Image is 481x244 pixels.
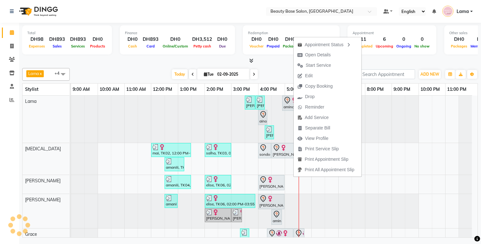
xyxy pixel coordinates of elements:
span: Edit [305,72,313,79]
div: ainora, TK10, 04:00 PM-04:20 PM, eyebrow [259,111,267,124]
a: 3:00 PM [231,85,251,94]
span: [PERSON_NAME] [25,197,61,203]
a: 9:00 PM [392,85,412,94]
div: mai, TK02, 12:00 PM-01:30 PM, Blowdry Wavy [152,144,190,156]
span: Voucher [248,44,265,48]
div: ainora, TK10, 05:20 PM-05:45 PM, Foot massage [294,229,304,243]
a: 4:00 PM [258,85,278,94]
span: Reminder [305,104,324,110]
div: Appointment Status [294,39,361,50]
span: Grace [25,231,37,237]
img: printall.png [297,167,302,172]
div: amaniii, TK04, 12:30 PM-01:15 PM, Blowdry classic [165,158,184,170]
div: DH0 [299,36,319,43]
span: Services [69,44,87,48]
input: Search Appointment [360,69,415,79]
span: Tue [202,72,215,77]
div: amaniii, TK04, 12:30 PM-01:00 PM, normal color [165,195,177,207]
span: Due [218,44,227,48]
span: Lama [28,71,39,76]
span: Print All Appointment Slip [305,166,354,173]
span: Upcoming [374,44,395,48]
a: 8:00 PM [365,85,385,94]
div: elise, TK06, 02:00 PM-03:55 PM, Spa Pedicure,Gelish Removal,Foot massage [205,195,255,207]
img: apt_status.png [297,42,302,47]
div: DH0 [281,36,299,43]
div: DH893 [68,36,88,43]
div: amina, TK08, 04:55 PM-05:40 PM, Blowdry classic [283,97,302,110]
div: Appointment [353,30,431,36]
div: amaniii, TK04, 12:30 PM-01:30 PM, Spa Manicure [165,176,190,188]
div: ainora, TK10, 04:20 PM-05:20 PM, Spa Pedicure [268,229,293,243]
div: salha, TK03, 02:00 PM-03:00 PM, Blowdry Wavy [205,144,231,156]
div: DH98 [27,36,47,43]
span: Add Service [305,114,328,121]
span: Ongoing [395,44,413,48]
div: [PERSON_NAME], TK01, 04:30 PM-05:30 PM, Roots [272,144,297,157]
a: x [39,71,42,76]
div: DH0 [449,36,469,43]
div: DH0 [125,36,140,43]
span: No show [413,44,431,48]
div: amina, TK08, 04:30 PM-04:55 PM, gelish color [272,210,281,224]
span: Prepaid [265,44,281,48]
span: Copy Booking [305,83,333,90]
span: Packages [449,44,469,48]
div: DH0 [161,36,190,43]
span: ADD NEW [420,72,439,77]
span: Lama [25,98,36,104]
div: DH893 [140,36,161,43]
span: Petty cash [192,44,213,48]
div: [PERSON_NAME] new, TK09, 03:30 PM-03:55 PM, trim with bangs [245,97,255,109]
div: [PERSON_NAME] new, TK09, 03:55 PM-04:15 PM, eyebrow [256,97,264,109]
span: Print Appointment Slip [305,156,348,163]
div: DH3,512 [190,36,215,43]
div: [PERSON_NAME], TK01, 04:00 PM-05:00 PM, Spa Manicure [259,176,284,189]
img: Lama [442,6,453,17]
div: Total [27,30,107,36]
div: [PERSON_NAME], TK06, 02:00 PM-03:00 PM, Gelish Pedicure [205,209,231,221]
span: Expenses [27,44,47,48]
span: Card [145,44,156,48]
div: Redemption [248,30,335,36]
span: Products [88,44,107,48]
a: 11:00 PM [445,85,468,94]
span: View Profile [305,135,328,142]
div: sondos, TK05, 04:00 PM-04:30 PM, Blowdry Wavy [259,144,270,157]
div: 6 [374,36,395,43]
div: [PERSON_NAME], TK01, 04:00 PM-05:00 PM, Spa Pedicure [259,195,284,208]
div: yara, TK07, 03:20 PM-03:40 PM, eyebrow [241,229,249,241]
button: ADD NEW [419,70,441,79]
span: Separate Bill [305,125,330,131]
span: Completed [353,44,374,48]
a: 12:00 PM [151,85,174,94]
span: Open Details [305,52,331,58]
a: 5:00 PM [285,85,305,94]
span: [MEDICAL_DATA] [25,146,61,152]
a: 2:00 PM [205,85,225,94]
img: add-service.png [297,115,302,120]
div: [PERSON_NAME], TK06, 03:00 PM-03:25 PM, gel nail fix [232,209,241,221]
a: 1:00 PM [178,85,198,94]
span: [PERSON_NAME] [25,178,61,184]
span: Cash [127,44,139,48]
span: Lama [457,8,469,15]
div: Finance [125,30,230,36]
img: logo [16,3,60,20]
img: printapt.png [297,157,302,162]
a: 10:00 PM [419,85,441,94]
div: 0 [413,36,431,43]
span: Drop [305,93,315,100]
div: 0 [395,36,413,43]
span: Stylist [25,86,38,92]
span: Print Service Slip [305,146,339,152]
div: [PERSON_NAME] new, TK09, 04:15 PM-04:30 PM, [GEOGRAPHIC_DATA] [265,126,273,138]
span: Package [281,44,299,48]
a: 11:00 AM [125,85,147,94]
div: DH0 [248,36,265,43]
div: DH0 [215,36,230,43]
span: +4 [55,71,64,76]
div: DH0 [319,36,335,43]
span: Sales [51,44,63,48]
a: 9:00 AM [71,85,91,94]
